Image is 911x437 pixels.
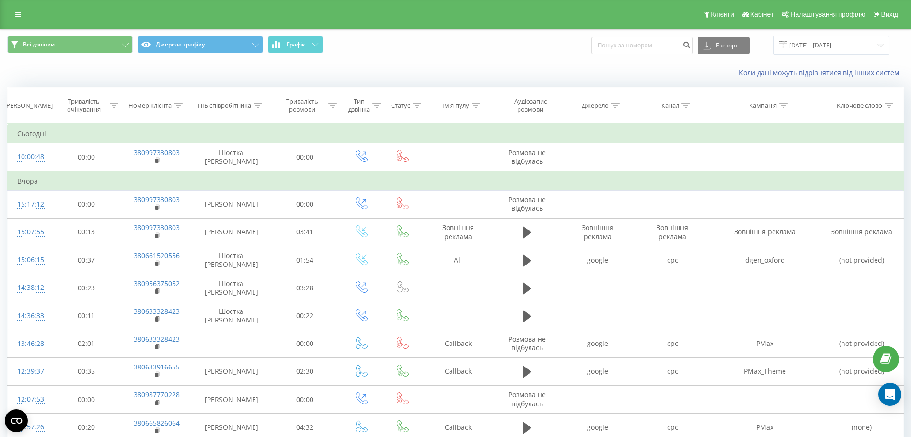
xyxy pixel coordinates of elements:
button: Джерела трафіку [138,36,263,53]
div: Ім'я пулу [442,102,469,110]
div: Джерело [582,102,609,110]
div: Тривалість розмови [279,97,326,114]
td: 02:01 [52,330,121,357]
div: Ключове слово [837,102,882,110]
span: Розмова не відбулась [508,390,546,408]
div: 15:06:15 [17,251,42,269]
td: 00:35 [52,357,121,385]
td: Callback [422,330,494,357]
td: dgen_oxford [710,246,820,274]
a: 380633328423 [134,334,180,344]
span: Кабінет [750,11,774,18]
div: Тип дзвінка [348,97,370,114]
td: 00:00 [270,143,339,172]
td: cpc [635,330,710,357]
span: Розмова не відбулась [508,148,546,166]
td: [PERSON_NAME] [193,386,270,414]
td: Шостка [PERSON_NAME] [193,246,270,274]
td: 00:00 [52,143,121,172]
td: Вчора [8,172,904,191]
td: 00:23 [52,274,121,302]
span: Клієнти [711,11,734,18]
td: Зовнішня реклама [820,218,903,246]
span: Налаштування профілю [790,11,865,18]
td: [PERSON_NAME] [193,357,270,385]
div: 15:07:55 [17,223,42,241]
div: 15:17:12 [17,195,42,214]
a: 380997330803 [134,195,180,204]
div: Канал [661,102,679,110]
div: Тривалість очікування [60,97,107,114]
td: 00:11 [52,302,121,330]
a: 380956375052 [134,279,180,288]
td: 03:41 [270,218,339,246]
td: [PERSON_NAME] [193,190,270,218]
td: PMax [710,330,820,357]
td: Шостка [PERSON_NAME] [193,302,270,330]
td: google [560,330,635,357]
div: [PERSON_NAME] [4,102,53,110]
span: Розмова не відбулась [508,195,546,213]
a: 380997330803 [134,148,180,157]
a: 380987770228 [134,390,180,399]
td: cpc [635,246,710,274]
td: Зовнішня реклама [635,218,710,246]
td: Зовнішня реклама [560,218,635,246]
td: 02:30 [270,357,339,385]
a: Коли дані можуть відрізнятися вiд інших систем [739,68,904,77]
td: google [560,357,635,385]
td: Callback [422,357,494,385]
span: Всі дзвінки [23,41,55,48]
td: 01:54 [270,246,339,274]
td: (not provided) [820,357,903,385]
a: 380633328423 [134,307,180,316]
td: All [422,246,494,274]
div: 14:38:12 [17,278,42,297]
td: Зовнішня реклама [422,218,494,246]
button: Графік [268,36,323,53]
td: google [560,246,635,274]
span: Графік [287,41,305,48]
td: Шостка [PERSON_NAME] [193,274,270,302]
div: Статус [391,102,410,110]
span: Розмова не відбулась [508,334,546,352]
div: ПІБ співробітника [198,102,251,110]
div: Кампанія [749,102,777,110]
td: 00:00 [270,386,339,414]
div: 10:00:48 [17,148,42,166]
button: Експорт [698,37,750,54]
a: 380661520556 [134,251,180,260]
td: 00:00 [52,190,121,218]
div: Open Intercom Messenger [878,383,901,406]
td: (not provided) [820,246,903,274]
a: 380665826064 [134,418,180,427]
button: Open CMP widget [5,409,28,432]
div: 12:07:53 [17,390,42,409]
td: [PERSON_NAME] [193,218,270,246]
div: 12:39:37 [17,362,42,381]
div: 13:46:28 [17,334,42,353]
td: 00:13 [52,218,121,246]
div: 14:36:33 [17,307,42,325]
a: 380633916655 [134,362,180,371]
button: Всі дзвінки [7,36,133,53]
div: 11:57:26 [17,418,42,437]
td: cpc [635,357,710,385]
td: 00:00 [270,330,339,357]
td: Шостка [PERSON_NAME] [193,143,270,172]
td: (not provided) [820,330,903,357]
td: 00:00 [270,190,339,218]
td: Зовнішня реклама [710,218,820,246]
td: 00:00 [52,386,121,414]
input: Пошук за номером [591,37,693,54]
span: Вихід [881,11,898,18]
td: 00:22 [270,302,339,330]
td: Сьогодні [8,124,904,143]
a: 380997330803 [134,223,180,232]
td: 03:28 [270,274,339,302]
td: PMax_Theme [710,357,820,385]
div: Номер клієнта [128,102,172,110]
td: 00:37 [52,246,121,274]
div: Аудіозапис розмови [503,97,558,114]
